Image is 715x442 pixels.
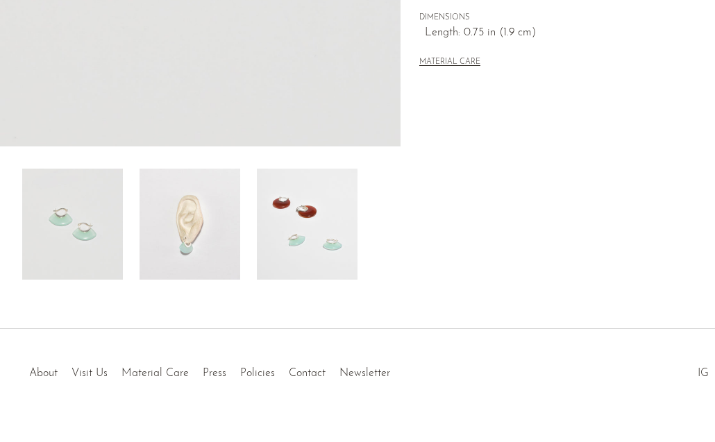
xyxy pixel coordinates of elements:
[257,169,357,280] img: Chalcedony Hoop Earrings
[22,357,397,383] ul: Quick links
[419,58,480,68] button: MATERIAL CARE
[71,368,108,379] a: Visit Us
[121,368,189,379] a: Material Care
[140,169,240,280] img: Chalcedony Hoop Earrings
[22,169,123,280] img: Chalcedony Hoop Earrings
[698,368,709,379] a: IG
[240,368,275,379] a: Policies
[425,24,693,42] span: Length: 0.75 in (1.9 cm)
[419,12,693,24] span: DIMENSIONS
[29,368,58,379] a: About
[203,368,226,379] a: Press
